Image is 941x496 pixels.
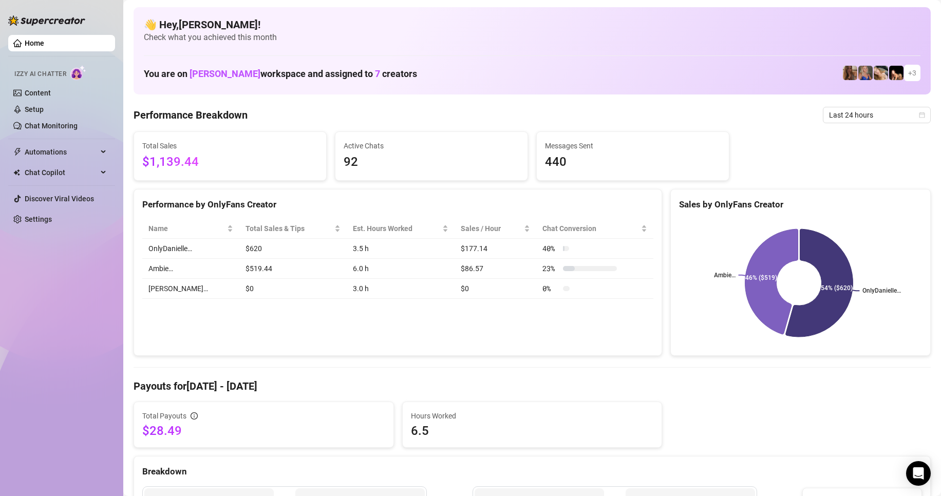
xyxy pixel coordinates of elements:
th: Sales / Hour [455,219,536,239]
span: $1,139.44 [142,152,318,172]
img: Ambie [858,66,873,80]
td: $86.57 [455,259,536,279]
a: Chat Monitoring [25,122,78,130]
img: AI Chatter [70,65,86,80]
span: $28.49 [142,423,385,439]
span: Chat Copilot [25,164,98,181]
td: [PERSON_NAME]… [142,279,239,299]
td: $177.14 [455,239,536,259]
text: OnlyDanielle… [863,288,901,295]
span: 40 % [542,243,559,254]
span: + 3 [908,67,916,79]
div: Breakdown [142,465,922,479]
td: 3.5 h [347,239,455,259]
span: 0 % [542,283,559,294]
a: Setup [25,105,44,113]
span: Automations [25,144,98,160]
span: Messages Sent [545,140,721,151]
div: Open Intercom Messenger [906,461,931,486]
th: Name [142,219,239,239]
h4: Performance Breakdown [134,108,248,122]
span: Hours Worked [411,410,654,422]
img: daniellerose [843,66,857,80]
th: Chat Conversion [536,219,653,239]
span: 6.5 [411,423,654,439]
span: Name [148,223,225,234]
span: info-circle [191,412,198,419]
td: $0 [455,279,536,299]
h4: Payouts for [DATE] - [DATE] [134,379,931,393]
span: 23 % [542,263,559,274]
span: Sales / Hour [461,223,522,234]
a: Discover Viral Videos [25,195,94,203]
img: Chat Copilot [13,169,20,176]
td: 6.0 h [347,259,455,279]
td: 3.0 h [347,279,455,299]
span: Last 24 hours [829,107,925,123]
span: calendar [919,112,925,118]
span: 440 [545,152,721,172]
span: 7 [375,68,380,79]
span: Total Payouts [142,410,186,422]
span: Total Sales & Tips [246,223,332,234]
span: Chat Conversion [542,223,639,234]
td: OnlyDanielle… [142,239,239,259]
h4: 👋 Hey, [PERSON_NAME] ! [144,17,920,32]
img: logo-BBDzfeDw.svg [8,15,85,26]
td: Ambie… [142,259,239,279]
div: Sales by OnlyFans Creator [679,198,922,212]
a: Home [25,39,44,47]
span: Check what you achieved this month [144,32,920,43]
span: Izzy AI Chatter [14,69,66,79]
span: thunderbolt [13,148,22,156]
a: Content [25,89,51,97]
td: $620 [239,239,347,259]
span: 92 [344,152,519,172]
td: $0 [239,279,347,299]
div: Performance by OnlyFans Creator [142,198,653,212]
span: Active Chats [344,140,519,151]
img: OnlyDanielle [874,66,888,80]
div: Est. Hours Worked [353,223,440,234]
th: Total Sales & Tips [239,219,347,239]
span: Total Sales [142,140,318,151]
a: Settings [25,215,52,223]
h1: You are on workspace and assigned to creators [144,68,417,80]
span: [PERSON_NAME] [190,68,260,79]
td: $519.44 [239,259,347,279]
img: Brittany️‍ [889,66,904,80]
text: Ambie… [714,272,736,279]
